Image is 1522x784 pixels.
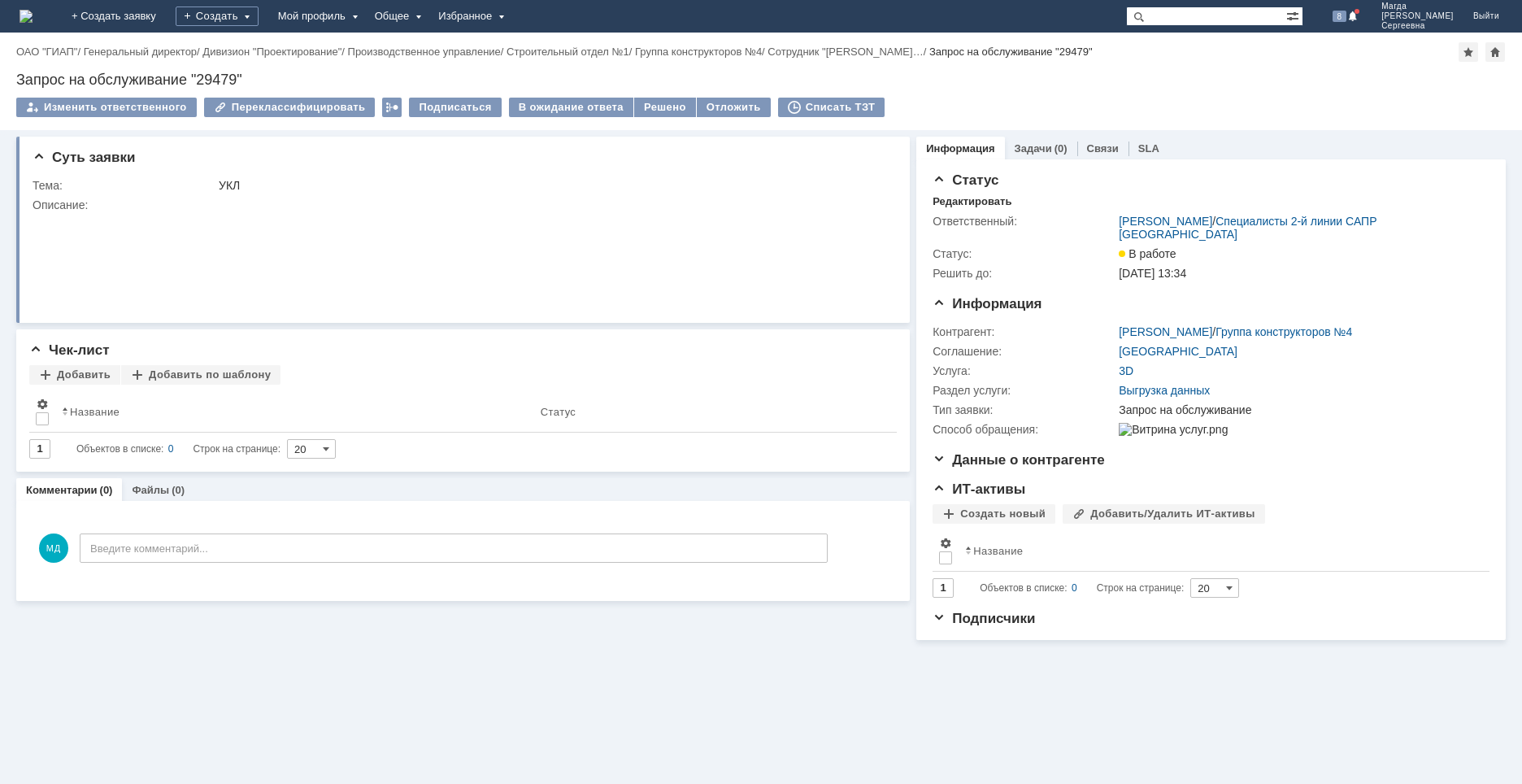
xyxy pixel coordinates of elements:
span: МД [39,534,68,563]
img: Витрина услуг.png [1119,423,1228,436]
div: Тип заявки: [933,403,1115,416]
a: Перейти на домашнюю страницу [20,10,33,23]
i: Строк на странице: [980,578,1184,598]
a: Производственное управление [348,46,501,58]
div: / [507,46,635,58]
a: Сотрудник "[PERSON_NAME]… [768,46,923,58]
a: Генеральный директор [84,46,197,58]
a: [PERSON_NAME] [1119,325,1212,338]
span: Расширенный поиск [1286,7,1302,23]
div: Способ обращения: [933,423,1115,436]
div: 0 [1072,578,1077,598]
span: Статус [933,172,998,188]
a: Связи [1087,142,1119,155]
a: Группа конструкторов №4 [1215,325,1352,338]
span: Магда [1381,2,1454,11]
div: Статус: [933,247,1115,260]
span: Информация [933,296,1041,311]
span: ИТ-активы [933,481,1025,497]
a: SLA [1138,142,1159,155]
div: Тема: [33,179,215,192]
span: 8 [1333,11,1347,22]
div: / [348,46,507,58]
div: Запрос на обслуживание [1119,403,1481,416]
span: В работе [1119,247,1176,260]
a: [GEOGRAPHIC_DATA] [1119,345,1237,358]
div: УКЛ [219,179,885,192]
span: Настройки [36,398,49,411]
div: Название [70,406,120,418]
div: Добавить в избранное [1459,42,1478,62]
div: Услуга: [933,364,1115,377]
div: Запрос на обслуживание "29479" [929,46,1093,58]
span: Сергеевна [1381,21,1454,31]
img: logo [20,10,33,23]
div: Контрагент: [933,325,1115,338]
a: ОАО "ГИАП" [16,46,77,58]
div: 0 [168,439,174,459]
div: (0) [172,484,185,496]
div: / [768,46,929,58]
span: [PERSON_NAME] [1381,11,1454,21]
span: [DATE] 13:34 [1119,267,1186,280]
span: Подписчики [933,611,1035,626]
a: Файлы [132,484,169,496]
i: Строк на странице: [76,439,280,459]
a: Строительный отдел №1 [507,46,629,58]
div: (0) [100,484,113,496]
div: Ответственный: [933,215,1115,228]
div: Редактировать [933,195,1011,208]
a: Группа конструкторов №4 [635,46,762,58]
span: Суть заявки [33,150,135,165]
a: Выгрузка данных [1119,384,1210,397]
a: Специалисты 2-й линии САПР [GEOGRAPHIC_DATA] [1119,215,1376,241]
div: Решить до: [933,267,1115,280]
a: [PERSON_NAME] [1119,215,1212,228]
div: Название [973,545,1023,557]
span: Объектов в списке: [76,443,163,455]
span: Чек-лист [29,342,110,358]
a: 3D [1119,364,1133,377]
div: (0) [1055,142,1068,155]
div: Сделать домашней страницей [1485,42,1505,62]
a: Комментарии [26,484,98,496]
div: / [84,46,203,58]
a: Дивизион "Проектирование" [202,46,341,58]
div: Соглашение: [933,345,1115,358]
div: Статус [541,406,576,418]
a: Задачи [1015,142,1052,155]
span: Настройки [939,537,952,550]
span: Объектов в списке: [980,582,1067,594]
a: Информация [926,142,994,155]
div: Создать [176,7,259,26]
div: Работа с массовостью [382,98,402,117]
span: Данные о контрагенте [933,452,1105,468]
div: Раздел услуги: [933,384,1115,397]
div: / [202,46,347,58]
div: / [1119,325,1352,338]
div: / [635,46,768,58]
th: Название [55,391,534,433]
th: Название [959,530,1476,572]
th: Статус [534,391,884,433]
div: / [16,46,84,58]
div: Запрос на обслуживание "29479" [16,72,1506,88]
div: Описание: [33,198,889,211]
div: / [1119,215,1481,241]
